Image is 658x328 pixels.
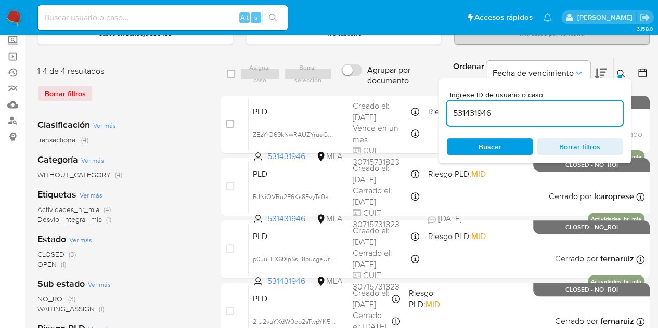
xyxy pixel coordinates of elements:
[636,24,653,33] span: 3.158.0
[543,13,552,22] a: Notificaciones
[254,12,257,22] span: s
[240,12,249,22] span: Alt
[639,12,650,23] a: Salir
[38,11,288,24] input: Buscar usuario o caso...
[577,12,636,22] p: nicolas.fernandezallen@mercadolibre.com
[474,12,533,23] span: Accesos rápidos
[262,10,283,25] button: search-icon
